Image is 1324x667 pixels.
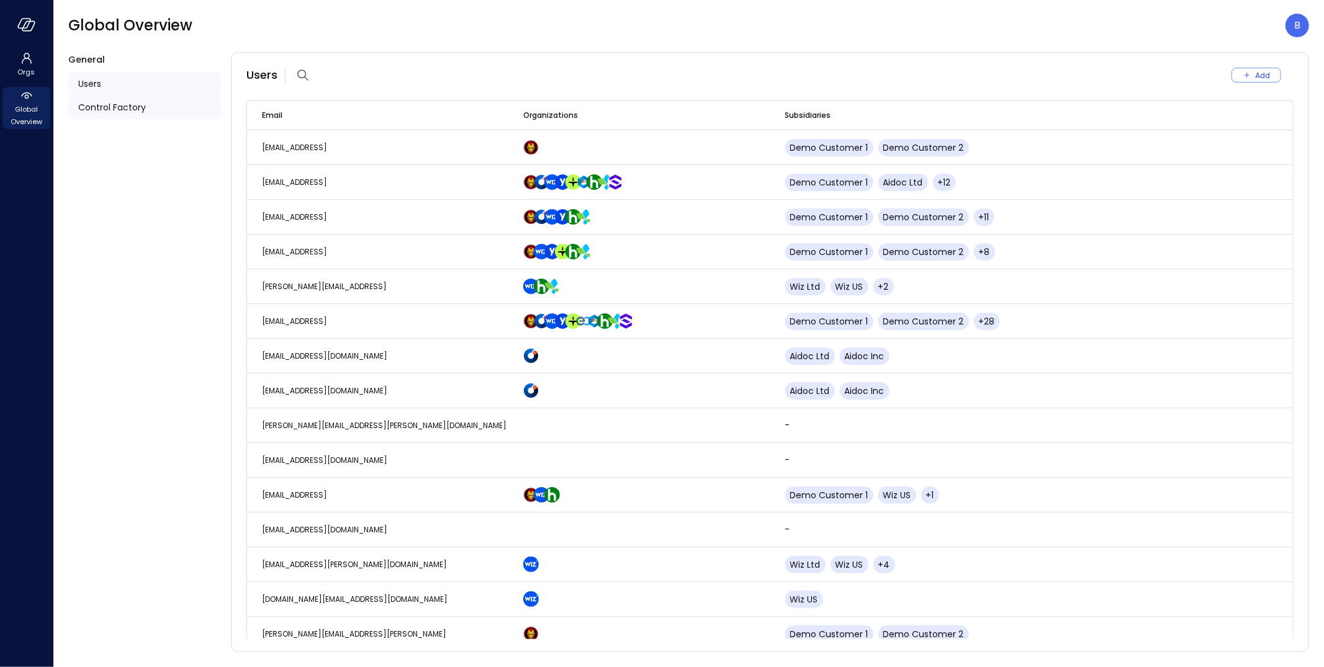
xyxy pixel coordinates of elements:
[576,174,592,190] img: a5he5ildahzqx8n3jb8t
[549,244,560,259] div: Yotpo
[262,246,327,257] span: [EMAIL_ADDRESS]
[528,557,539,572] div: Wiz
[523,279,539,294] img: cfcvbyzhwvtbhao628kj
[544,209,560,225] img: cfcvbyzhwvtbhao628kj
[78,101,146,114] span: Control Factory
[592,174,602,190] div: Hippo
[539,279,549,294] div: Hippo
[262,177,327,187] span: [EMAIL_ADDRESS]
[549,487,560,503] div: Hippo
[544,487,560,503] img: ynjrjpaiymlkbkxtflmu
[539,487,549,503] div: Wiz
[528,313,539,329] div: Demo Customer
[790,141,868,154] span: Demo Customer 1
[528,244,539,259] div: Demo Customer
[597,174,613,190] img: zbmm8o9awxf8yv3ehdzf
[592,313,602,329] div: CyberArk
[581,244,592,259] div: AppsFlyer
[523,557,539,572] img: cfcvbyzhwvtbhao628kj
[523,348,539,364] img: hddnet8eoxqedtuhlo6i
[544,174,560,190] img: cfcvbyzhwvtbhao628kj
[68,96,221,119] a: Control Factory
[785,419,1034,431] p: -
[581,313,592,329] div: Edgeconnex
[883,176,923,189] span: Aidoc Ltd
[523,591,539,607] img: cfcvbyzhwvtbhao628kj
[623,313,634,329] div: SentinelOne
[549,279,560,294] div: AppsFlyer
[262,316,327,326] span: [EMAIL_ADDRESS]
[613,174,623,190] div: SentinelOne
[835,558,863,571] span: Wiz US
[523,209,539,225] img: scnakozdowacoarmaydw
[1232,68,1281,83] button: Add
[262,559,447,570] span: [EMAIL_ADDRESS][PERSON_NAME][DOMAIN_NAME]
[534,244,549,259] img: cfcvbyzhwvtbhao628kj
[523,174,539,190] img: scnakozdowacoarmaydw
[523,313,539,329] img: scnakozdowacoarmaydw
[581,174,592,190] div: CyberArk
[560,174,570,190] div: Yotpo
[534,487,549,503] img: cfcvbyzhwvtbhao628kj
[883,628,964,640] span: Demo Customer 2
[565,209,581,225] img: ynjrjpaiymlkbkxtflmu
[528,626,539,642] div: Demo Customer
[262,109,282,122] span: Email
[1294,18,1300,33] p: B
[262,281,387,292] span: [PERSON_NAME][EMAIL_ADDRESS]
[602,313,613,329] div: Hippo
[979,211,989,223] span: +11
[565,313,581,329] img: euz2wel6fvrjeyhjwgr9
[523,626,539,642] img: scnakozdowacoarmaydw
[528,140,539,155] div: Demo Customer
[790,628,868,640] span: Demo Customer 1
[618,313,634,329] img: oujisyhxiqy1h0xilnqx
[528,383,539,398] div: Aidoc
[555,209,570,225] img: rosehlgmm5jjurozkspi
[790,385,830,397] span: Aidoc Ltd
[790,593,818,606] span: Wiz US
[539,244,549,259] div: Wiz
[68,72,221,96] div: Users
[555,174,570,190] img: rosehlgmm5jjurozkspi
[790,315,868,328] span: Demo Customer 1
[845,350,885,362] span: Aidoc Inc
[878,280,889,293] span: +2
[979,246,990,258] span: +8
[262,455,387,465] span: [EMAIL_ADDRESS][DOMAIN_NAME]
[555,244,570,259] img: euz2wel6fvrjeyhjwgr9
[539,313,549,329] div: Aidoc
[602,174,613,190] div: AppsFlyer
[581,209,592,225] div: AppsFlyer
[1286,14,1309,37] div: Boaz
[262,524,387,535] span: [EMAIL_ADDRESS][DOMAIN_NAME]
[883,246,964,258] span: Demo Customer 2
[790,176,868,189] span: Demo Customer 1
[790,350,830,362] span: Aidoc Ltd
[2,50,50,79] div: Orgs
[544,313,560,329] img: cfcvbyzhwvtbhao628kj
[1232,68,1294,83] div: Add New User
[560,244,570,259] div: TravelPerk
[262,212,327,222] span: [EMAIL_ADDRESS]
[587,174,602,190] img: ynjrjpaiymlkbkxtflmu
[534,279,549,294] img: ynjrjpaiymlkbkxtflmu
[544,279,560,294] img: zbmm8o9awxf8yv3ehdzf
[555,313,570,329] img: rosehlgmm5jjurozkspi
[246,67,277,83] span: Users
[613,313,623,329] div: AppsFlyer
[528,209,539,225] div: Demo Customer
[883,489,911,501] span: Wiz US
[570,313,581,329] div: TravelPerk
[549,209,560,225] div: Wiz
[785,523,1034,535] p: -
[845,385,885,397] span: Aidoc Inc
[570,174,581,190] div: TravelPerk
[570,209,581,225] div: Hippo
[576,313,592,329] img: gkfkl11jtdpupy4uruhy
[528,279,539,294] div: Wiz
[785,454,1034,466] p: -
[565,244,581,259] img: ynjrjpaiymlkbkxtflmu
[878,558,890,571] span: +4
